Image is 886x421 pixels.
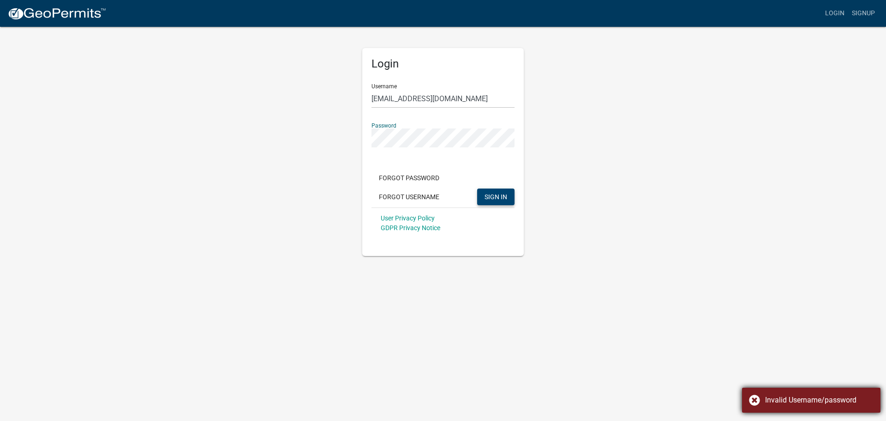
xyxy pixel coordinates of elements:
a: Login [821,5,848,22]
button: Forgot Password [371,170,447,186]
h5: Login [371,57,515,71]
a: Signup [848,5,879,22]
span: SIGN IN [485,193,507,200]
div: Invalid Username/password [765,395,874,406]
a: GDPR Privacy Notice [381,224,440,232]
button: Forgot Username [371,189,447,205]
button: SIGN IN [477,189,515,205]
a: User Privacy Policy [381,214,435,222]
